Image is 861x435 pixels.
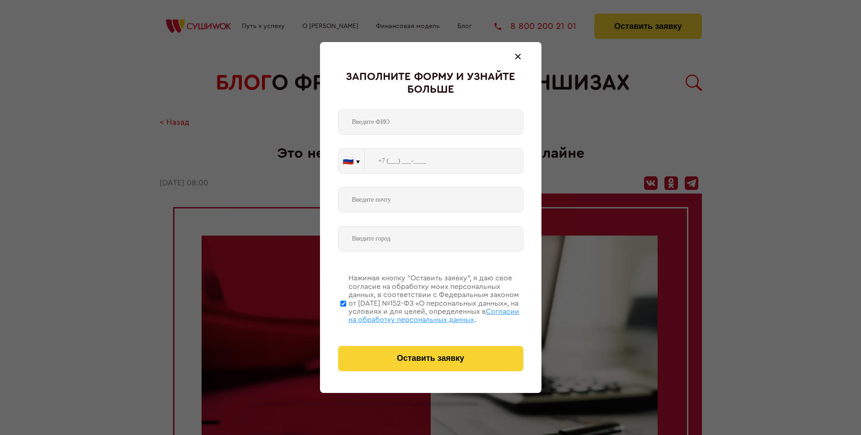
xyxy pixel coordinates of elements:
[338,346,523,371] button: Оставить заявку
[339,149,364,173] button: 🇷🇺
[338,187,523,213] input: Введите почту
[338,71,523,96] div: Заполните форму и узнайте больше
[338,226,523,251] input: Введите город
[365,148,523,174] input: +7 (___) ___-____
[348,308,519,323] span: Согласии на обработку персональных данных
[338,109,523,135] input: Введите ФИО
[348,274,523,324] div: Нажимая кнопку “Оставить заявку”, я даю свое согласие на обработку моих персональных данных, в со...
